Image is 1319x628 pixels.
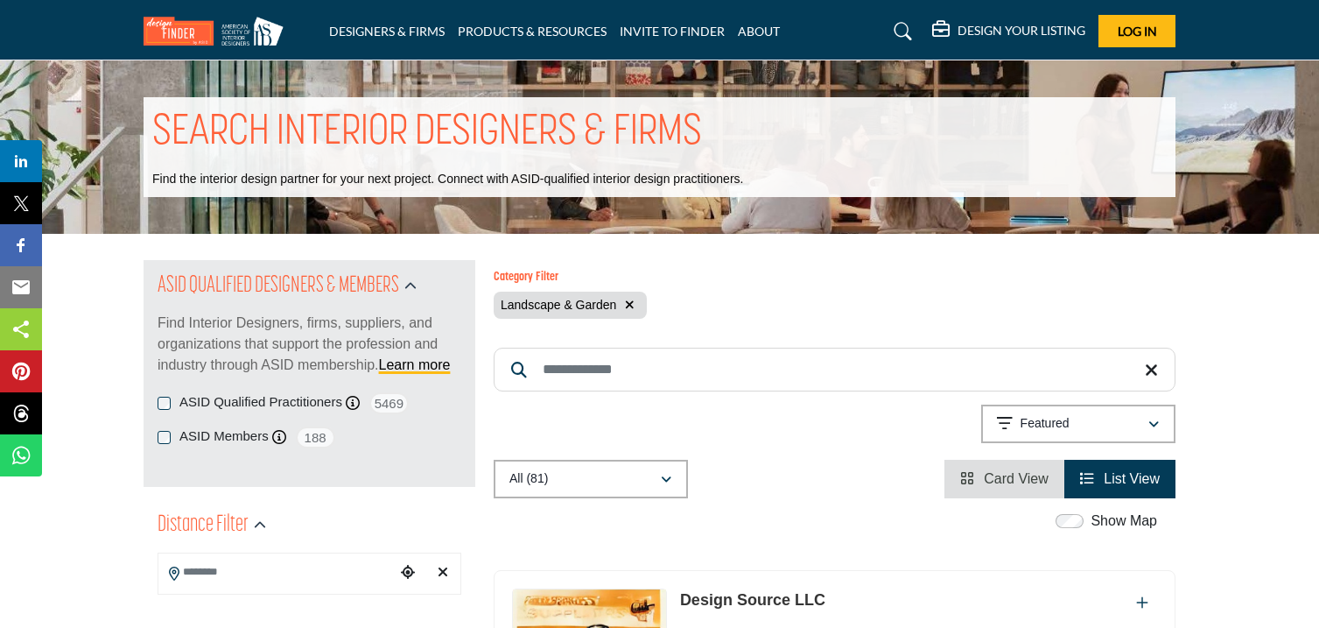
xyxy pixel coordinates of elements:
a: Add To List [1136,596,1148,610]
button: Log In [1098,15,1175,47]
li: List View [1064,460,1175,498]
a: View Card [960,471,1049,486]
label: ASID Members [179,427,269,447]
a: Design Source LLC [680,591,825,609]
span: Landscape & Garden [501,298,616,312]
span: 188 [296,427,335,448]
span: Card View [984,471,1049,486]
input: ASID Members checkbox [158,431,171,444]
a: View List [1080,471,1160,486]
h6: Category Filter [494,271,647,286]
a: Learn more [379,357,451,372]
div: Choose your current location [395,554,421,592]
button: Featured [981,405,1175,443]
a: INVITE TO FINDER [620,24,725,39]
li: Card View [944,460,1064,498]
p: Featured [1021,415,1070,433]
span: List View [1104,471,1160,486]
label: Show Map [1091,511,1157,532]
input: ASID Qualified Practitioners checkbox [158,397,171,410]
p: Find Interior Designers, firms, suppliers, and organizations that support the profession and indu... [158,313,461,376]
h5: DESIGN YOUR LISTING [958,23,1085,39]
h1: SEARCH INTERIOR DESIGNERS & FIRMS [152,106,702,160]
p: Design Source LLC [680,589,825,612]
img: Site Logo [144,17,292,46]
label: ASID Qualified Practitioners [179,392,342,413]
button: All (81) [494,460,688,498]
p: Find the interior design partner for your next project. Connect with ASID-qualified interior desi... [152,171,743,188]
p: All (81) [509,470,548,488]
a: DESIGNERS & FIRMS [329,24,445,39]
span: Log In [1118,24,1157,39]
input: Search Keyword [494,348,1175,392]
input: Search Location [158,555,395,589]
div: Clear search location [430,554,456,592]
div: DESIGN YOUR LISTING [932,21,1085,42]
a: ABOUT [738,24,780,39]
a: PRODUCTS & RESOURCES [458,24,607,39]
a: Search [877,18,923,46]
h2: ASID QUALIFIED DESIGNERS & MEMBERS [158,271,399,302]
h2: Distance Filter [158,510,249,541]
span: 5469 [369,392,409,414]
